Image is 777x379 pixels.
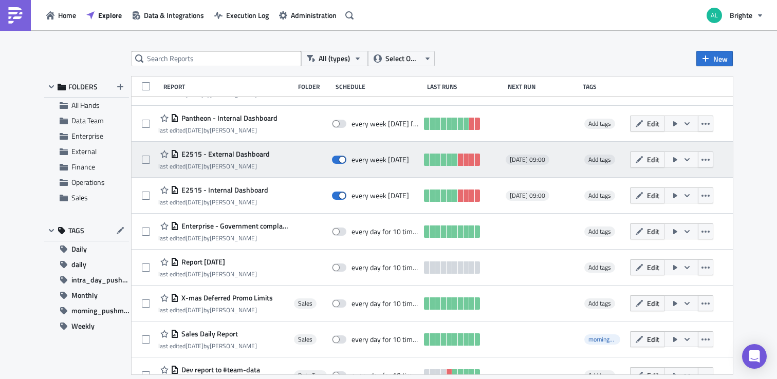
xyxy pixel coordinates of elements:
[647,118,659,129] span: Edit
[584,298,615,309] span: Add tags
[127,7,209,23] button: Data & Integrations
[647,154,659,165] span: Edit
[71,146,97,157] span: External
[630,223,664,239] button: Edit
[158,198,268,206] div: last edited by [PERSON_NAME]
[158,342,257,350] div: last edited by [PERSON_NAME]
[298,83,330,90] div: Folder
[144,10,204,21] span: Data & Integrations
[179,293,273,302] span: X-mas Deferred Promo Limits
[584,262,615,273] span: Add tags
[44,241,129,257] button: Daily
[584,334,620,345] span: morning_pushmetrics_send
[226,10,269,21] span: Execution Log
[71,288,98,303] span: Monthly
[163,83,293,90] div: Report
[71,100,100,110] span: All Hands
[588,262,611,272] span: Add tags
[630,295,664,311] button: Edit
[186,305,203,315] time: 2024-10-31T04:21:27Z
[186,341,203,351] time: 2024-10-08T23:29:06Z
[71,115,104,126] span: Data Team
[71,161,95,172] span: Finance
[584,191,615,201] span: Add tags
[41,7,81,23] button: Home
[186,233,203,243] time: 2025-03-03T05:37:47Z
[588,155,611,164] span: Add tags
[630,116,664,131] button: Edit
[630,151,664,167] button: Edit
[71,303,129,318] span: morning_pushmetrics_send
[319,53,350,64] span: All (types)
[68,82,98,91] span: FOLDERS
[647,262,659,273] span: Edit
[44,303,129,318] button: morning_pushmetrics_send
[179,365,260,374] span: Dev report to #team-data
[68,226,84,235] span: TAGS
[368,51,435,66] button: Select Owner
[351,119,419,128] div: every week on Friday for 10 times
[427,83,503,90] div: Last Runs
[44,257,129,272] button: daily
[588,119,611,128] span: Add tags
[351,263,419,272] div: every day for 10 times
[186,161,203,171] time: 2025-05-20T05:16:05Z
[44,272,129,288] button: intra_day_pushmetrics_send
[351,299,419,308] div: every day for 10 times
[71,272,129,288] span: intra_day_pushmetrics_send
[588,334,662,344] span: morning_pushmetrics_send
[81,7,127,23] button: Explore
[630,259,664,275] button: Edit
[71,241,87,257] span: Daily
[298,335,312,344] span: Sales
[291,10,337,21] span: Administration
[647,298,659,309] span: Edit
[510,156,545,164] span: [DATE] 09:00
[158,126,277,134] div: last edited by [PERSON_NAME]
[179,113,277,123] span: Pantheon - Internal Dashboard
[186,269,203,279] time: 2024-11-22T01:41:05Z
[71,192,88,203] span: Sales
[510,192,545,200] span: [DATE] 09:00
[630,331,664,347] button: Edit
[186,125,203,135] time: 2025-04-15T06:04:05Z
[351,227,419,236] div: every day for 10 times
[730,10,752,21] span: Brighte
[647,334,659,345] span: Edit
[584,119,615,129] span: Add tags
[158,270,257,278] div: last edited by [PERSON_NAME]
[588,191,611,200] span: Add tags
[584,155,615,165] span: Add tags
[713,53,728,64] span: New
[71,318,95,334] span: Weekly
[630,187,664,203] button: Edit
[179,257,225,267] span: Report 2024-11-22
[583,83,626,90] div: Tags
[44,318,129,334] button: Weekly
[351,191,409,200] div: every week on Friday
[7,7,24,24] img: PushMetrics
[158,234,289,242] div: last edited by [PERSON_NAME]
[179,149,270,159] span: E2515 - External Dashboard
[706,7,723,24] img: Avatar
[588,298,611,308] span: Add tags
[179,221,289,231] span: Enterprise - Government complaints
[98,10,122,21] span: Explore
[508,83,578,90] div: Next Run
[132,51,301,66] input: Search Reports
[385,53,420,64] span: Select Owner
[647,226,659,237] span: Edit
[647,190,659,201] span: Edit
[209,7,274,23] button: Execution Log
[158,306,273,314] div: last edited by [PERSON_NAME]
[742,344,767,369] div: Open Intercom Messenger
[298,299,312,308] span: Sales
[336,83,422,90] div: Schedule
[274,7,342,23] button: Administration
[186,197,203,207] time: 2025-08-06T23:27:30Z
